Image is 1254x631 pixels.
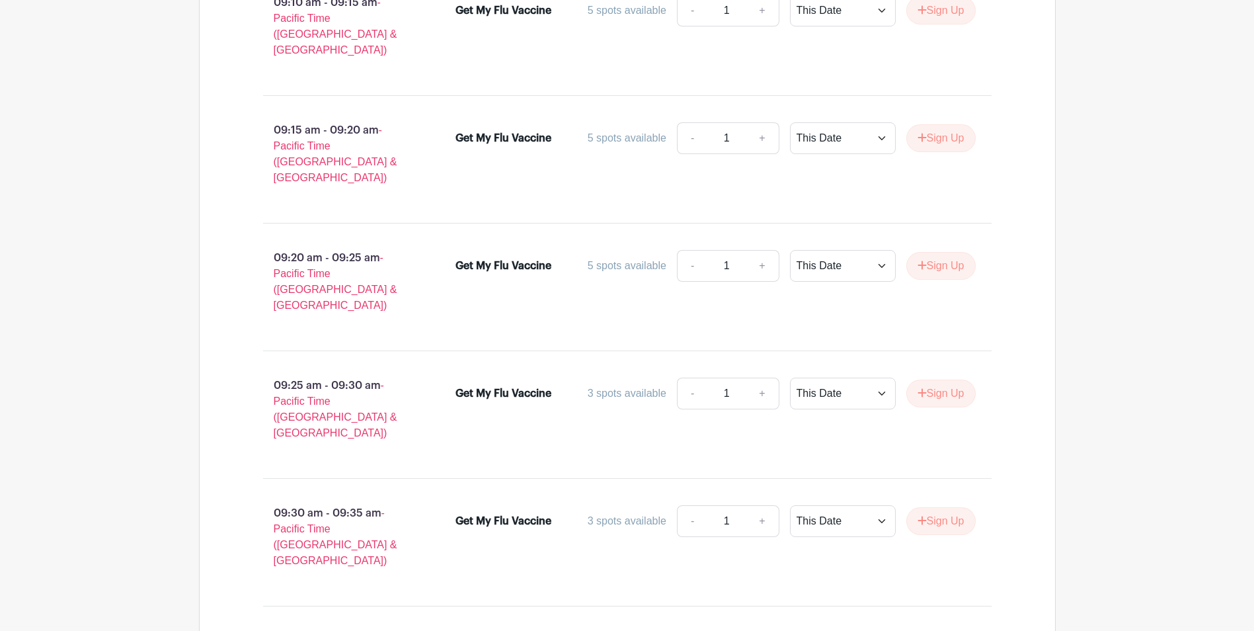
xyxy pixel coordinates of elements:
div: Get My Flu Vaccine [455,3,551,19]
a: + [746,378,779,409]
button: Sign Up [906,124,976,152]
span: - Pacific Time ([GEOGRAPHIC_DATA] & [GEOGRAPHIC_DATA]) [274,380,397,439]
span: - Pacific Time ([GEOGRAPHIC_DATA] & [GEOGRAPHIC_DATA]) [274,124,397,183]
p: 09:20 am - 09:25 am [242,245,435,319]
div: 3 spots available [588,386,666,401]
div: Get My Flu Vaccine [455,130,551,146]
div: Get My Flu Vaccine [455,258,551,274]
a: + [746,122,779,154]
a: + [746,505,779,537]
div: Get My Flu Vaccine [455,513,551,529]
button: Sign Up [906,380,976,407]
span: - Pacific Time ([GEOGRAPHIC_DATA] & [GEOGRAPHIC_DATA]) [274,252,397,311]
div: 3 spots available [588,513,666,529]
a: - [677,505,707,537]
p: 09:15 am - 09:20 am [242,117,435,191]
div: 5 spots available [588,258,666,274]
button: Sign Up [906,507,976,535]
a: + [746,250,779,282]
a: - [677,122,707,154]
span: - Pacific Time ([GEOGRAPHIC_DATA] & [GEOGRAPHIC_DATA]) [274,507,397,566]
div: Get My Flu Vaccine [455,386,551,401]
a: - [677,250,707,282]
div: 5 spots available [588,130,666,146]
div: 5 spots available [588,3,666,19]
a: - [677,378,707,409]
button: Sign Up [906,252,976,280]
p: 09:25 am - 09:30 am [242,372,435,446]
p: 09:30 am - 09:35 am [242,500,435,574]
